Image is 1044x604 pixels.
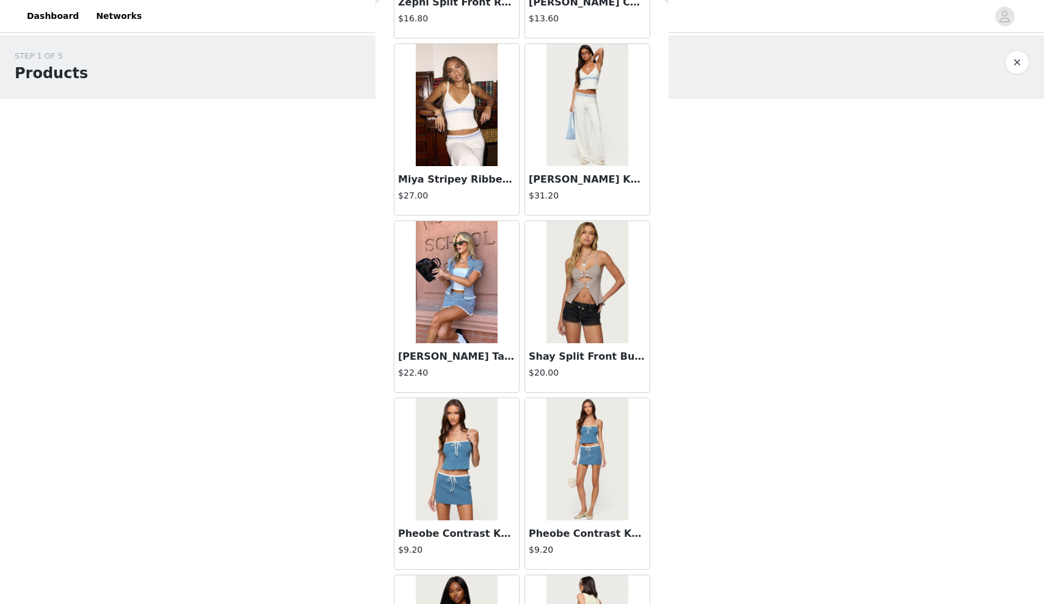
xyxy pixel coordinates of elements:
img: Miya Stripey Knit Pants [546,44,628,166]
h4: $22.40 [398,366,515,379]
h1: Products [15,62,88,84]
a: Networks [89,2,149,30]
h3: Pheobe Contrast Knit Mini Skirt [529,526,646,541]
img: Shay Split Front Buckle Tank Top [546,221,628,343]
h3: [PERSON_NAME] Tailored Button Up Shirt [398,349,515,364]
h3: Miya Stripey Ribbed Knit Tank Top [398,172,515,187]
img: Pheobe Contrast Knit Mini Skirt [546,398,628,520]
div: avatar [999,7,1010,26]
h3: Pheobe Contrast Knit Tank Top [398,526,515,541]
h4: $9.20 [529,544,646,556]
a: Dashboard [20,2,86,30]
img: Paige Gingham Tailored Button Up Shirt [416,221,497,343]
img: Miya Stripey Ribbed Knit Tank Top [416,44,497,166]
h4: $20.00 [529,366,646,379]
h3: Shay Split Front Buckle Tank Top [529,349,646,364]
img: Pheobe Contrast Knit Tank Top [416,398,497,520]
h4: $13.60 [529,12,646,25]
h4: $31.20 [529,189,646,202]
h4: $9.20 [398,544,515,556]
h4: $27.00 [398,189,515,202]
div: STEP 1 OF 5 [15,50,88,62]
h4: $16.80 [398,12,515,25]
h3: [PERSON_NAME] Knit Pants [529,172,646,187]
